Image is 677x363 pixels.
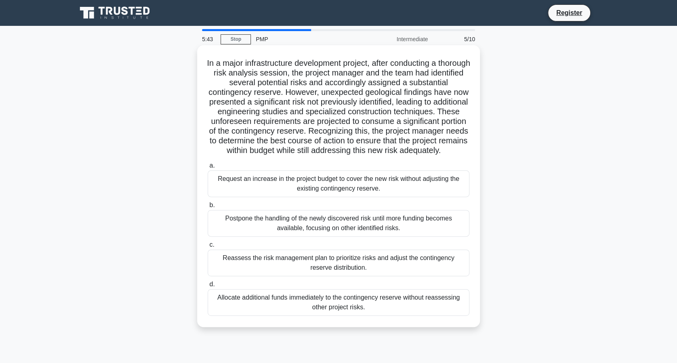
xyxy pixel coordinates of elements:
a: Stop [221,34,251,44]
span: b. [209,201,214,208]
h5: In a major infrastructure development project, after conducting a thorough risk analysis session,... [207,58,470,156]
div: Postpone the handling of the newly discovered risk until more funding becomes available, focusing... [208,210,469,237]
div: 5/10 [433,31,480,47]
div: Reassess the risk management plan to prioritize risks and adjust the contingency reserve distribu... [208,250,469,276]
a: Register [551,8,587,18]
div: Intermediate [362,31,433,47]
div: 5:43 [197,31,221,47]
div: Request an increase in the project budget to cover the new risk without adjusting the existing co... [208,170,469,197]
span: a. [209,162,214,169]
span: d. [209,281,214,287]
div: Allocate additional funds immediately to the contingency reserve without reassessing other projec... [208,289,469,316]
span: c. [209,241,214,248]
div: PMP [251,31,362,47]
